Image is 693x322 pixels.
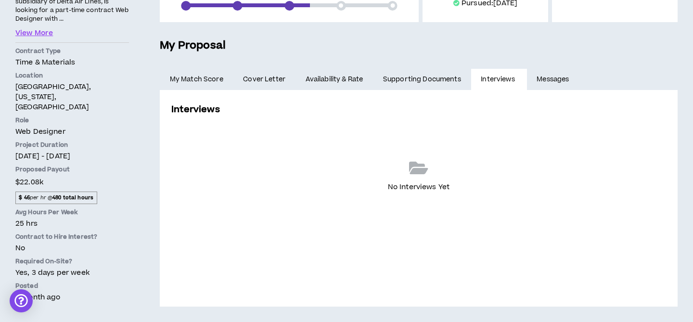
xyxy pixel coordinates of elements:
[15,176,43,189] span: $22.08k
[160,38,678,54] h5: My Proposal
[160,69,233,90] a: My Match Score
[15,268,129,278] p: Yes, 3 days per week
[15,141,129,149] p: Project Duration
[10,289,33,312] div: Open Intercom Messenger
[15,192,97,204] span: per hr @
[15,165,129,174] p: Proposed Payout
[15,28,53,39] button: View More
[15,282,129,290] p: Posted
[243,74,285,85] span: Cover Letter
[15,257,129,266] p: Required On-Site?
[15,47,129,55] p: Contract Type
[471,69,527,90] a: Interviews
[373,69,471,90] a: Supporting Documents
[388,182,449,193] p: No Interviews Yet
[19,194,30,201] strong: $ 46
[15,219,129,229] p: 25 hrs
[15,57,129,67] p: Time & Materials
[15,292,129,302] p: a month ago
[15,82,129,112] p: [GEOGRAPHIC_DATA], [US_STATE], [GEOGRAPHIC_DATA]
[52,194,93,201] strong: 480 total hours
[15,71,129,80] p: Location
[15,151,129,161] p: [DATE] - [DATE]
[15,243,129,253] p: No
[15,116,129,125] p: Role
[527,69,581,90] a: Messages
[15,232,129,241] p: Contract to Hire Interest?
[171,103,220,116] h3: Interviews
[15,208,129,217] p: Avg Hours Per Week
[295,69,373,90] a: Availability & Rate
[15,127,65,137] span: Web Designer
